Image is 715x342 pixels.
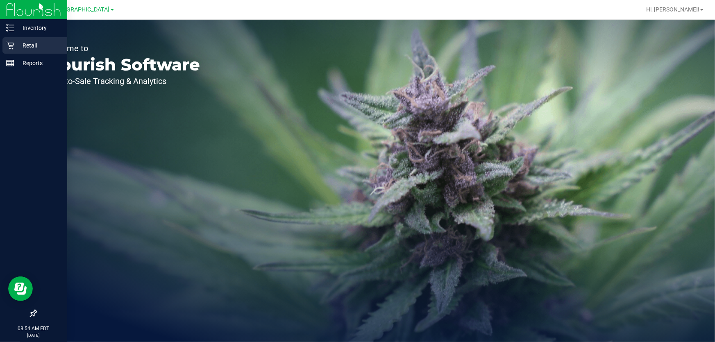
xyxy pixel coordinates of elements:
[44,77,200,85] p: Seed-to-Sale Tracking & Analytics
[4,332,64,338] p: [DATE]
[6,24,14,32] inline-svg: Inventory
[54,6,110,13] span: [GEOGRAPHIC_DATA]
[14,58,64,68] p: Reports
[8,276,33,301] iframe: Resource center
[6,59,14,67] inline-svg: Reports
[14,23,64,33] p: Inventory
[4,325,64,332] p: 08:54 AM EDT
[14,41,64,50] p: Retail
[44,57,200,73] p: Flourish Software
[6,41,14,50] inline-svg: Retail
[44,44,200,52] p: Welcome to
[646,6,699,13] span: Hi, [PERSON_NAME]!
